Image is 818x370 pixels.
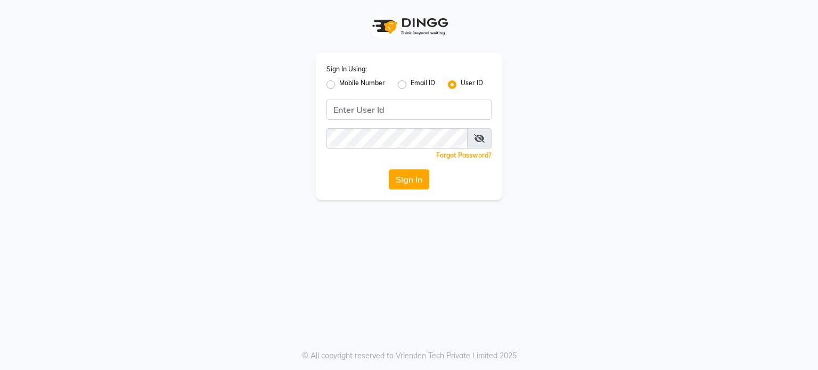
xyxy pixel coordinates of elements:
[461,78,483,91] label: User ID
[366,11,452,42] img: logo1.svg
[326,100,492,120] input: Username
[389,169,429,190] button: Sign In
[411,78,435,91] label: Email ID
[326,128,468,149] input: Username
[339,78,385,91] label: Mobile Number
[326,64,367,74] label: Sign In Using:
[436,151,492,159] a: Forgot Password?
